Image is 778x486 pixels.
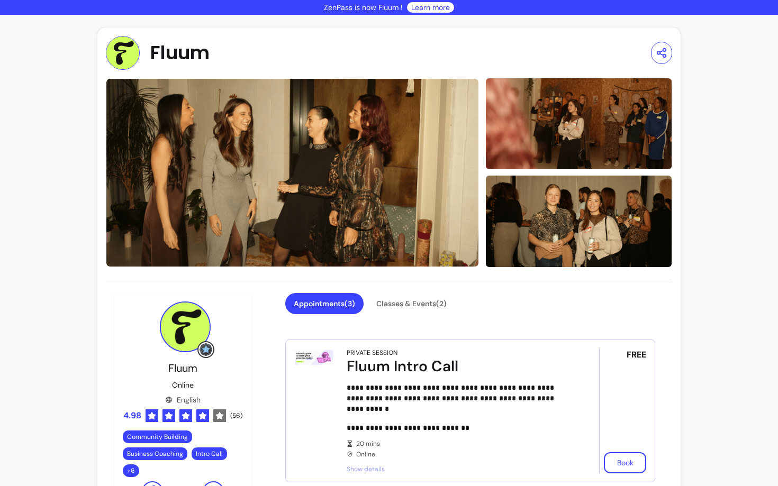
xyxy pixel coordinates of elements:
p: Online [172,380,194,390]
img: Provider image [160,301,211,352]
img: Provider image [106,36,140,70]
button: Classes & Events(2) [368,293,455,314]
div: Online [347,439,569,459]
span: Community Building [127,433,188,441]
img: image-0 [106,78,480,267]
button: Appointments(3) [285,293,364,314]
span: Fluum [168,361,197,375]
span: ( 56 ) [230,411,242,420]
button: Book [604,452,646,473]
a: Learn more [411,2,450,13]
span: Fluum [150,42,210,63]
span: 20 mins [356,439,569,448]
img: Grow [200,343,212,356]
span: + 6 [125,466,137,475]
p: ZenPass is now Fluum ! [324,2,403,13]
div: Fluum Intro Call [347,357,569,376]
span: Intro Call [196,450,223,458]
img: Fluum Intro Call [294,349,334,366]
span: FREE [627,349,646,361]
div: Private Session [347,349,397,357]
span: Show details [347,465,569,473]
span: Business Coaching [127,450,183,458]
span: 4.98 [123,409,141,422]
img: image-1 [485,77,672,171]
div: English [165,395,201,405]
img: image-2 [485,175,672,268]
